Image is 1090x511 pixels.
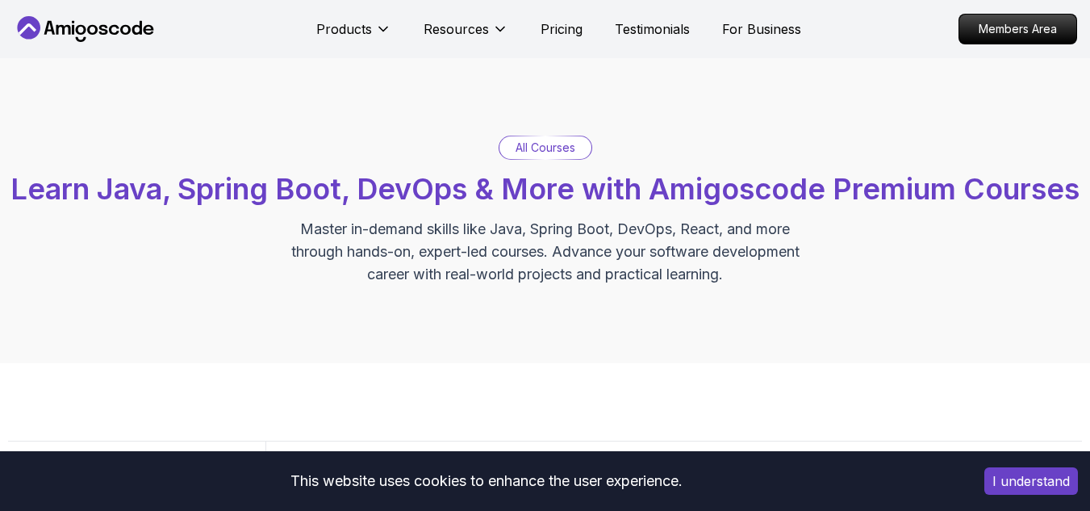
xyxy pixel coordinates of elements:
[722,19,801,39] a: For Business
[615,19,690,39] a: Testimonials
[541,19,583,39] a: Pricing
[424,19,508,52] button: Resources
[274,218,816,286] p: Master in-demand skills like Java, Spring Boot, DevOps, React, and more through hands-on, expert-...
[316,19,391,52] button: Products
[424,19,489,39] p: Resources
[959,15,1076,44] p: Members Area
[12,463,960,499] div: This website uses cookies to enhance the user experience.
[516,140,575,156] p: All Courses
[10,171,1080,207] span: Learn Java, Spring Boot, DevOps & More with Amigoscode Premium Courses
[316,19,372,39] p: Products
[958,14,1077,44] a: Members Area
[984,467,1078,495] button: Accept cookies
